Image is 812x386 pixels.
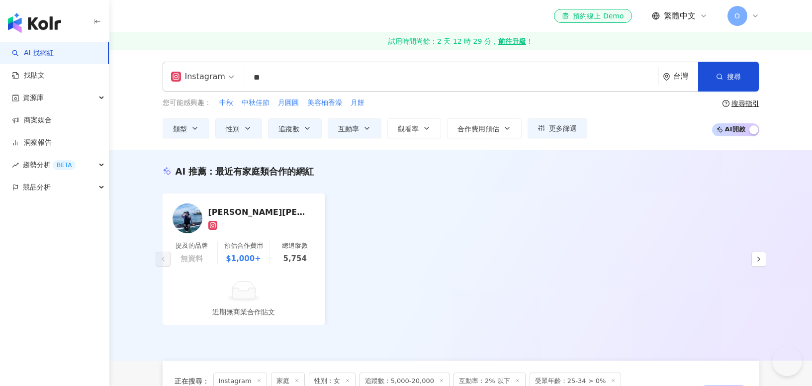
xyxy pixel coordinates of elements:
span: 月餅 [351,98,364,108]
span: 最近有家庭類合作的網紅 [215,166,314,177]
span: 中秋 [219,98,233,108]
span: 正在搜尋 ： [175,377,209,385]
strong: 前往升級 [498,36,526,46]
span: 競品分析 [23,176,51,198]
div: 台灣 [673,72,698,81]
div: BETA [53,160,76,170]
div: 提及的品牌 [176,241,208,250]
span: 合作費用預估 [457,125,499,133]
button: 追蹤數 [268,118,322,138]
button: 月餅 [350,97,365,108]
div: 5,754 [283,253,306,264]
span: 類型 [173,125,187,133]
button: 更多篩選 [528,118,587,138]
a: 預約線上 Demo [554,9,632,23]
span: 搜尋 [727,73,741,81]
button: 性別 [215,118,262,138]
div: AI 推薦 ： [176,165,314,178]
div: 近期無商業合作貼文 [212,306,275,317]
a: searchAI 找網紅 [12,48,54,58]
iframe: Help Scout Beacon - Open [772,346,802,376]
div: 無資料 [180,253,203,264]
button: 觀看率 [387,118,441,138]
span: 追蹤數 [278,125,299,133]
img: logo [8,13,61,33]
button: 搜尋 [698,62,759,92]
div: 鈺蓁黃 [208,207,308,217]
span: O [734,10,740,21]
a: KOL Avatar[PERSON_NAME][PERSON_NAME]提及的品牌無資料預估合作費用$1,000+總追蹤數5,754 [163,193,325,272]
span: rise [12,162,19,169]
span: environment [663,73,670,81]
div: 預估合作費用 [224,241,263,250]
span: 美容柚香澡 [307,98,342,108]
button: 合作費用預估 [447,118,522,138]
button: 中秋佳節 [241,97,270,108]
div: 總追蹤數 [282,241,308,250]
span: 性別 [226,125,240,133]
div: Instagram [171,69,225,85]
div: 搜尋指引 [731,99,759,107]
span: 月圓圓 [278,98,299,108]
span: 資源庫 [23,87,44,109]
span: question-circle [722,100,729,107]
img: KOL Avatar [173,203,202,233]
span: 中秋佳節 [242,98,270,108]
a: 商案媒合 [12,115,52,125]
a: 洞察報告 [12,138,52,148]
span: 繁體中文 [664,10,696,21]
span: 您可能感興趣： [163,98,211,108]
span: 觀看率 [398,125,419,133]
div: 預約線上 Demo [562,11,624,21]
a: 找貼文 [12,71,45,81]
span: 更多篩選 [549,124,577,132]
div: $1,000+ [226,253,261,264]
button: 中秋 [219,97,234,108]
button: 美容柚香澡 [307,97,343,108]
span: 互動率 [338,125,359,133]
button: 互動率 [328,118,381,138]
span: 趨勢分析 [23,154,76,176]
button: 類型 [163,118,209,138]
a: 試用時間尚餘：2 天 12 時 29 分，前往升級！ [109,32,812,50]
button: 月圓圓 [277,97,299,108]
